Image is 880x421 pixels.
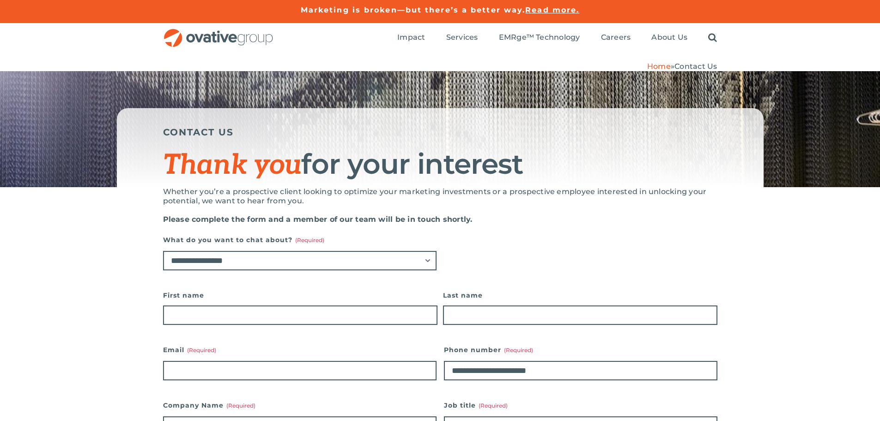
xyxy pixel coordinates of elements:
h5: CONTACT US [163,127,717,138]
label: What do you want to chat about? [163,233,437,246]
span: (Required) [479,402,508,409]
label: Last name [443,289,717,302]
a: OG_Full_horizontal_RGB [163,28,274,37]
span: Thank you [163,149,302,182]
a: Marketing is broken—but there’s a better way. [301,6,526,14]
p: Whether you’re a prospective client looking to optimize your marketing investments or a prospecti... [163,187,717,206]
a: Read more. [525,6,579,14]
span: Contact Us [674,62,717,71]
span: (Required) [504,347,533,354]
span: EMRge™ Technology [499,33,580,42]
span: (Required) [295,237,324,244]
a: EMRge™ Technology [499,33,580,43]
span: Services [446,33,478,42]
a: Services [446,33,478,43]
span: Impact [397,33,425,42]
nav: Menu [397,23,717,53]
a: Careers [601,33,631,43]
a: Home [647,62,671,71]
a: Search [708,33,717,43]
a: Impact [397,33,425,43]
span: (Required) [187,347,216,354]
label: Job title [444,399,717,412]
span: (Required) [226,402,255,409]
label: Email [163,343,437,356]
h1: for your interest [163,149,717,180]
a: About Us [651,33,687,43]
label: First name [163,289,437,302]
label: Phone number [444,343,717,356]
strong: Please complete the form and a member of our team will be in touch shortly. [163,215,473,224]
label: Company Name [163,399,437,412]
span: Careers [601,33,631,42]
span: About Us [651,33,687,42]
span: » [647,62,717,71]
